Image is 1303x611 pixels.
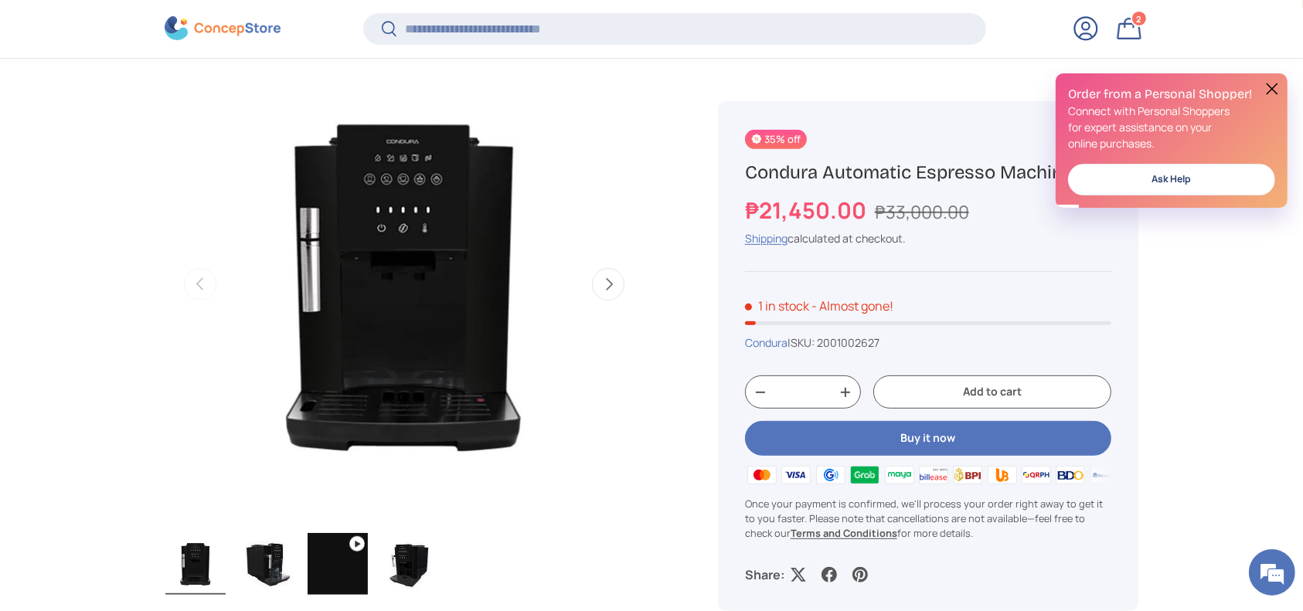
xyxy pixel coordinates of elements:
img: master [745,463,779,487]
media-gallery: Gallery Viewer [165,45,644,600]
img: bpi [951,463,985,487]
span: SKU: [791,335,815,350]
div: Chat with us now [80,87,260,107]
strong: ₱21,450.00 [745,195,870,226]
img: bdo [1053,463,1087,487]
img: Condura Automatic Espresso Machine [236,533,297,595]
a: Condura [745,335,788,350]
div: Minimize live chat window [253,8,291,45]
span: We're online! [90,195,213,351]
p: Connect with Personal Shoppers for expert assistance on your online purchases. [1068,103,1275,151]
img: gcash [814,463,848,487]
p: Once your payment is confirmed, we'll process your order right away to get it to you faster. Plea... [745,497,1111,541]
img: maya [882,463,916,487]
img: visa [779,463,813,487]
img: billease [917,463,951,487]
img: condura-automatic-espresso-machine-demo-video-view-concepstore [308,533,368,595]
p: Share: [745,565,784,584]
img: Condura Automatic Espresso Machine [379,533,439,595]
span: 2 [1137,13,1142,25]
h1: Condura Automatic Espresso Machine [745,161,1111,185]
s: ₱33,000.00 [875,199,969,224]
h2: Order from a Personal Shopper! [1068,86,1275,103]
img: metrobank [1088,463,1122,487]
a: Ask Help [1068,164,1275,195]
a: Shipping [745,231,788,246]
span: | [788,335,879,350]
button: Buy it now [745,421,1111,456]
a: Terms and Conditions [791,526,897,540]
span: 35% off [745,130,807,149]
img: grabpay [848,463,882,487]
img: ConcepStore [165,17,281,41]
button: Add to cart [873,376,1111,409]
textarea: Type your message and hit 'Enter' [8,422,294,476]
img: Condura Automatic Espresso Machine [165,533,226,595]
img: qrph [1019,463,1053,487]
div: calculated at checkout. [745,230,1111,246]
span: 2001002627 [817,335,879,350]
span: 1 in stock [745,297,809,314]
p: - Almost gone! [811,297,893,314]
img: ubp [985,463,1019,487]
